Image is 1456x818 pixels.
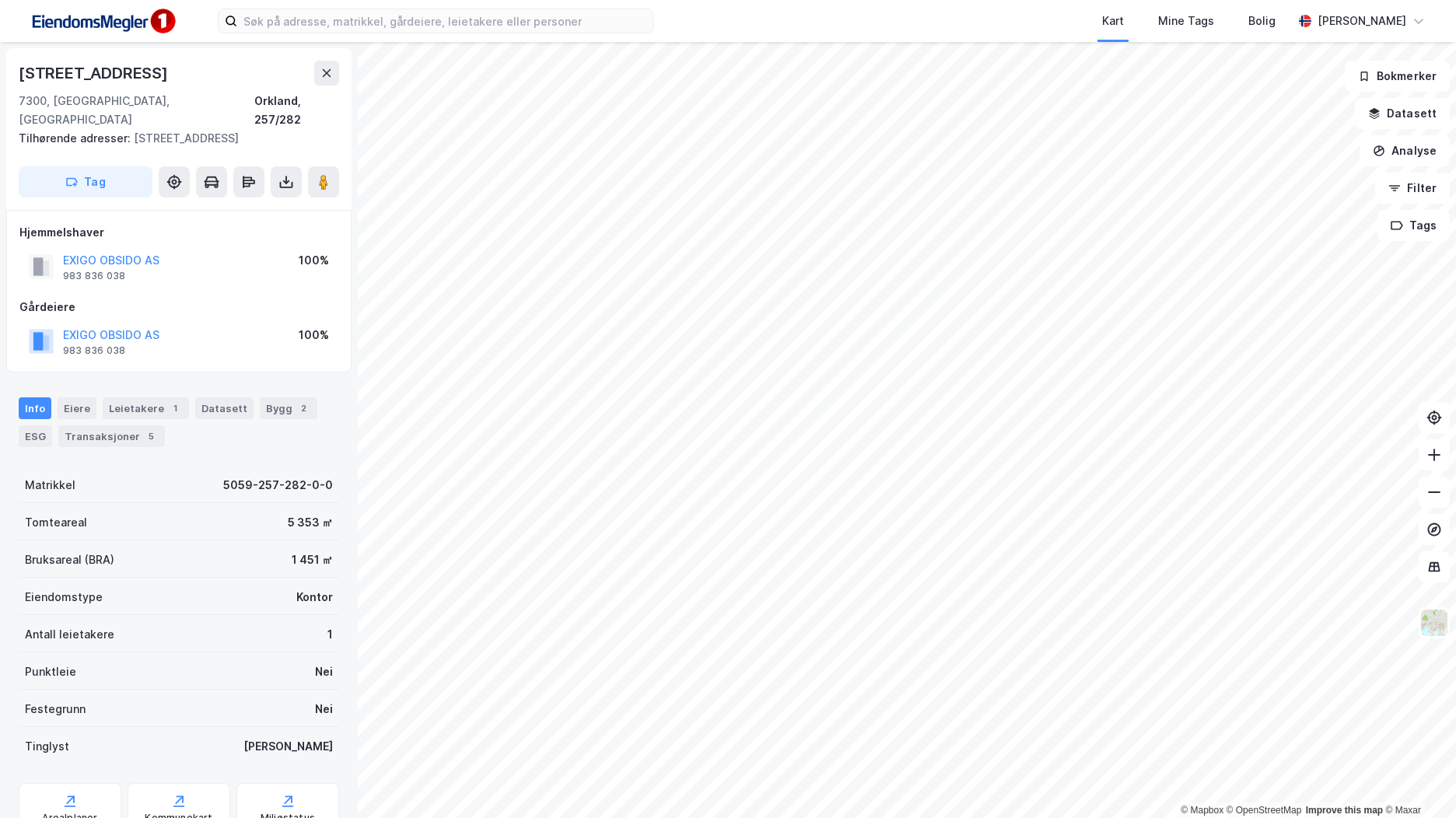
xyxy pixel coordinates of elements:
div: Bolig [1248,12,1276,30]
div: 1 [167,400,183,416]
button: Analyse [1360,135,1450,166]
a: OpenStreetMap [1227,805,1302,816]
div: Festegrunn [25,700,86,718]
div: 1 451 ㎡ [292,551,333,569]
div: Bygg [260,397,317,419]
div: 5059-257-282-0-0 [223,476,333,495]
div: 983 836 038 [63,270,125,282]
div: ESG [19,425,52,447]
button: Filter [1375,173,1450,204]
div: Eiendomstype [25,588,103,607]
div: [STREET_ADDRESS] [19,129,327,148]
div: Leietakere [103,397,189,419]
div: [PERSON_NAME] [243,737,333,756]
div: Nei [315,700,333,718]
div: Matrikkel [25,476,75,495]
div: 5 353 ㎡ [288,513,333,532]
div: Tinglyst [25,737,69,756]
div: Bruksareal (BRA) [25,551,114,569]
button: Datasett [1355,98,1450,129]
div: Antall leietakere [25,625,114,644]
div: Eiere [58,397,96,419]
div: [PERSON_NAME] [1318,12,1406,30]
div: Nei [315,662,333,681]
button: Tags [1377,210,1450,241]
div: 5 [143,428,159,444]
div: Punktleie [25,662,76,681]
span: Tilhørende adresser: [19,131,134,145]
div: Datasett [195,397,254,419]
a: Improve this map [1306,805,1383,816]
div: Orkland, 257/282 [254,92,339,129]
iframe: Chat Widget [1378,743,1456,818]
div: 2 [296,400,311,416]
img: Z [1419,608,1449,638]
div: Info [19,397,51,419]
div: 983 836 038 [63,344,125,357]
div: Kontor [296,588,333,607]
div: 7300, [GEOGRAPHIC_DATA], [GEOGRAPHIC_DATA] [19,92,254,129]
input: Søk på adresse, matrikkel, gårdeiere, leietakere eller personer [237,9,653,33]
div: Kontrollprogram for chat [1378,743,1456,818]
a: Mapbox [1181,805,1223,816]
div: 100% [299,326,329,344]
div: Hjemmelshaver [19,223,338,242]
button: Tag [19,166,152,198]
div: Gårdeiere [19,298,338,316]
div: [STREET_ADDRESS] [19,61,171,86]
div: 100% [299,251,329,270]
img: F4PB6Px+NJ5v8B7XTbfpPpyloAAAAASUVORK5CYII= [25,4,180,39]
div: 1 [327,625,333,644]
div: Transaksjoner [58,425,165,447]
button: Bokmerker [1345,61,1450,92]
div: Kart [1102,12,1124,30]
div: Tomteareal [25,513,87,532]
div: Mine Tags [1158,12,1214,30]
